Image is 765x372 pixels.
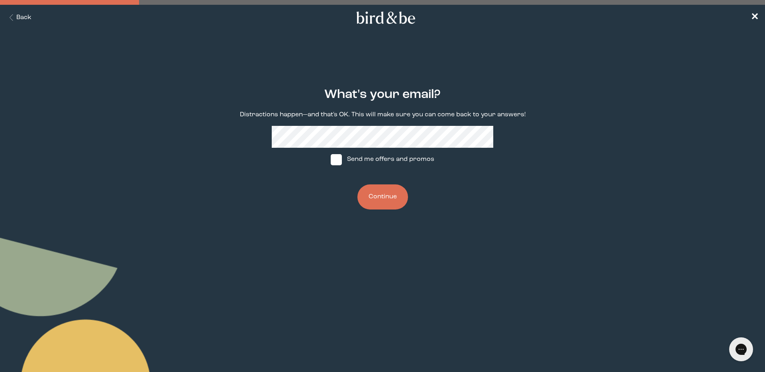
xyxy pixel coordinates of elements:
h2: What's your email? [324,86,441,104]
span: ✕ [751,13,759,22]
button: Continue [357,184,408,209]
button: Back Button [6,13,31,22]
iframe: Gorgias live chat messenger [725,335,757,364]
p: Distractions happen—and that's OK. This will make sure you can come back to your answers! [240,110,526,119]
label: Send me offers and promos [323,148,442,172]
a: ✕ [751,11,759,25]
